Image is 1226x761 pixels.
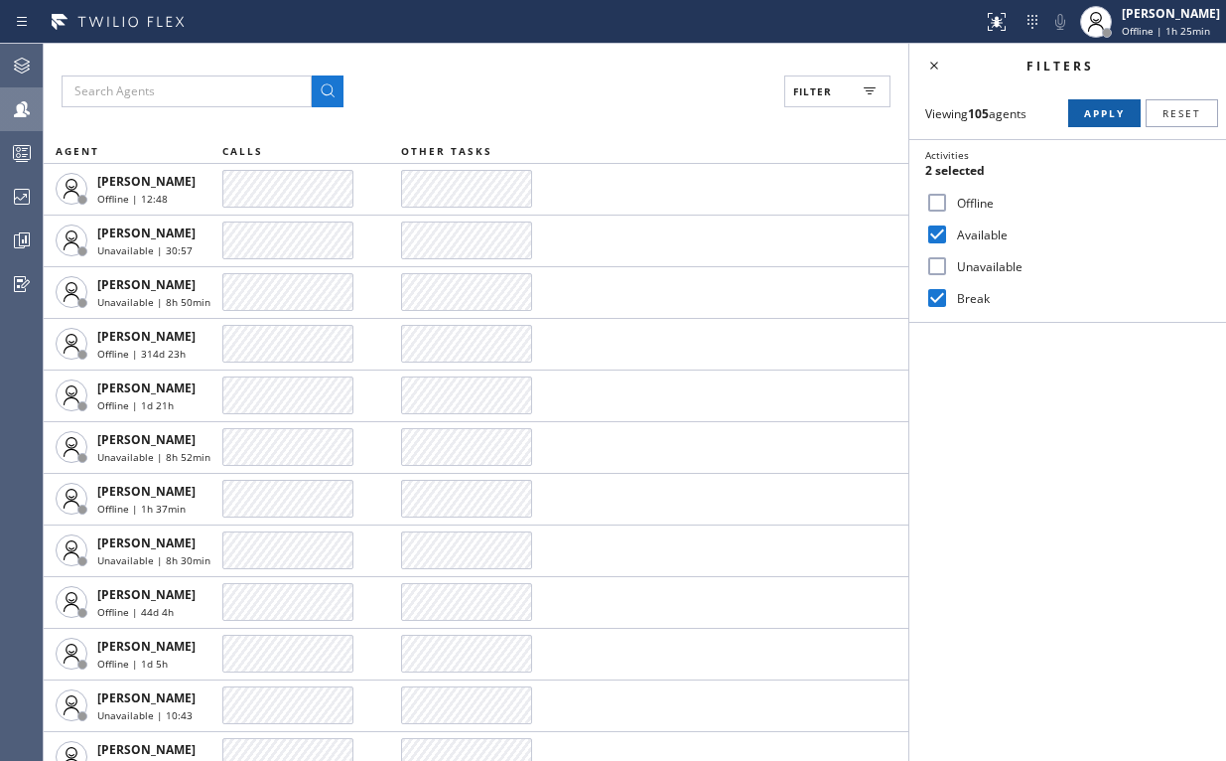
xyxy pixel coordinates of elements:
span: Filters [1026,58,1094,75]
span: [PERSON_NAME] [97,225,196,241]
span: Reset [1162,106,1201,120]
span: AGENT [56,144,99,158]
span: Unavailable | 8h 50min [97,295,210,309]
span: Apply [1084,106,1125,120]
span: [PERSON_NAME] [97,689,196,706]
input: Search Agents [62,76,312,107]
span: OTHER TASKS [401,144,492,158]
span: Offline | 44d 4h [97,605,174,619]
span: Unavailable | 8h 30min [97,553,210,567]
span: CALLS [222,144,263,158]
span: Offline | 1h 37min [97,502,186,516]
span: Unavailable | 10:43 [97,708,193,722]
div: Activities [925,148,1210,162]
span: [PERSON_NAME] [97,380,196,396]
button: Reset [1146,99,1218,127]
div: [PERSON_NAME] [1122,5,1220,22]
span: [PERSON_NAME] [97,534,196,551]
span: Unavailable | 30:57 [97,243,193,257]
button: Filter [784,76,890,107]
span: [PERSON_NAME] [97,483,196,500]
span: Offline | 12:48 [97,192,168,206]
span: [PERSON_NAME] [97,431,196,448]
span: [PERSON_NAME] [97,173,196,190]
span: Offline | 314d 23h [97,347,186,361]
span: [PERSON_NAME] [97,741,196,758]
label: Break [949,290,1210,307]
button: Mute [1046,8,1074,36]
span: Unavailable | 8h 52min [97,450,210,464]
span: [PERSON_NAME] [97,638,196,655]
label: Unavailable [949,258,1210,275]
span: [PERSON_NAME] [97,328,196,345]
span: [PERSON_NAME] [97,586,196,603]
button: Apply [1068,99,1141,127]
span: Offline | 1d 5h [97,657,168,671]
span: 2 selected [925,162,985,179]
span: Offline | 1d 21h [97,398,174,412]
label: Available [949,227,1210,243]
span: Viewing agents [925,105,1026,122]
span: [PERSON_NAME] [97,276,196,293]
label: Offline [949,195,1210,212]
span: Offline | 1h 25min [1122,24,1210,38]
span: Filter [793,84,832,98]
strong: 105 [968,105,989,122]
